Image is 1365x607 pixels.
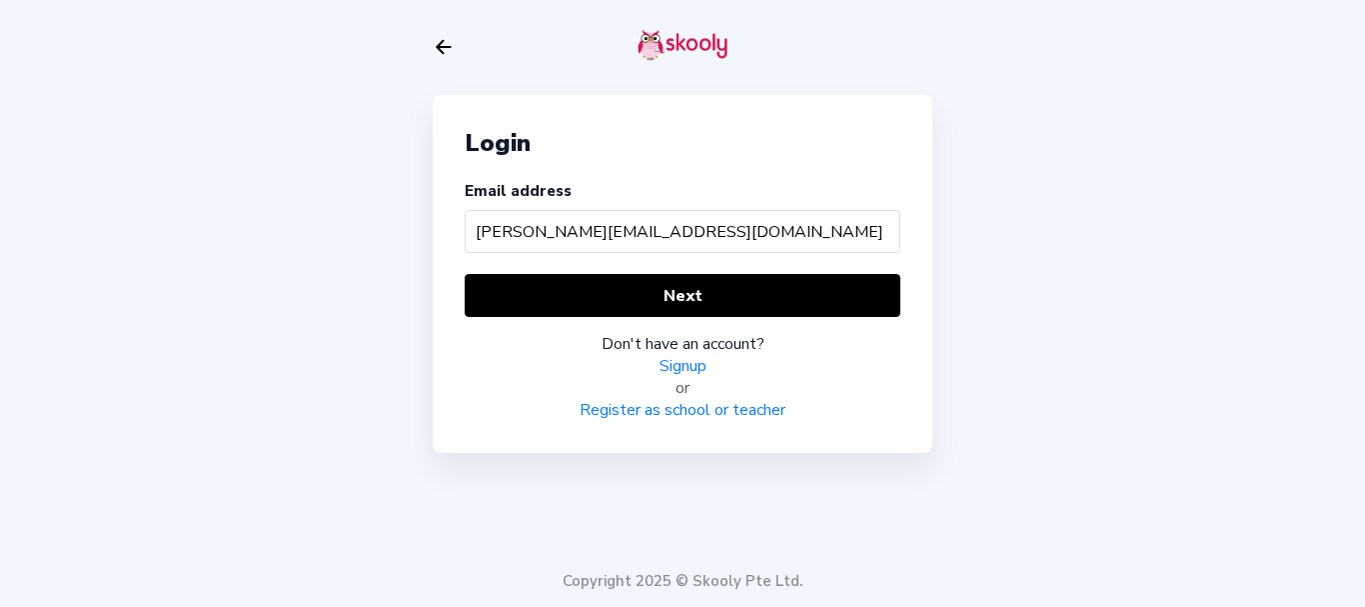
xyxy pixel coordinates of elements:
[465,274,900,317] button: Next
[580,399,785,421] a: Register as school or teacher
[465,333,900,355] div: Don't have an account?
[638,29,727,61] img: skooly-logo.png
[465,377,900,399] div: or
[465,210,900,253] input: Your email address
[465,127,900,159] div: Login
[465,181,572,201] label: Email address
[660,355,706,377] a: Signup
[433,36,455,58] button: arrow back outline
